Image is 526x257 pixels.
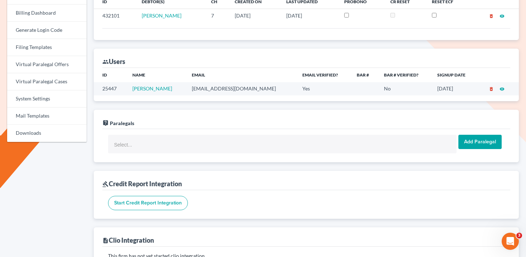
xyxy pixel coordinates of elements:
a: Downloads [7,125,87,142]
a: [PERSON_NAME] [132,85,172,92]
th: Signup Date [432,68,478,82]
a: Generate Login Code [7,22,87,39]
i: delete_forever [489,14,494,19]
td: 432101 [94,9,136,23]
a: Virtual Paralegal Cases [7,73,87,90]
a: delete_forever [489,13,494,19]
th: Bar # [351,68,378,82]
i: visibility [500,87,505,92]
div: Clio Integration [102,236,154,244]
th: ID [94,68,127,82]
i: group [102,59,109,65]
a: System Settings [7,90,87,108]
input: Start Credit Report Integration [108,196,188,210]
td: 7 [205,9,229,23]
td: [DATE] [281,9,339,23]
a: delete_forever [489,85,494,92]
td: No [378,82,431,95]
i: description [102,237,109,244]
a: Billing Dashboard [7,5,87,22]
td: 25447 [94,82,127,95]
iframe: Intercom live chat [502,233,519,250]
span: 3 [516,233,522,238]
a: [PERSON_NAME] [142,13,181,19]
i: live_help [102,120,109,126]
th: Bar # Verified? [378,68,431,82]
div: Credit Report Integration [102,179,182,188]
i: gavel [102,181,109,187]
td: [EMAIL_ADDRESS][DOMAIN_NAME] [186,82,297,95]
th: Name [127,68,186,82]
a: Filing Templates [7,39,87,56]
a: visibility [500,13,505,19]
td: [DATE] [229,9,281,23]
th: Email Verified? [297,68,351,82]
th: Email [186,68,297,82]
i: delete_forever [489,87,494,92]
a: Mail Templates [7,108,87,125]
a: Virtual Paralegal Offers [7,56,87,73]
span: Paralegals [110,120,134,126]
div: Users [102,57,125,66]
i: visibility [500,14,505,19]
td: Yes [297,82,351,95]
a: visibility [500,85,505,92]
td: [DATE] [432,82,478,95]
input: Add Paralegal [458,135,502,149]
